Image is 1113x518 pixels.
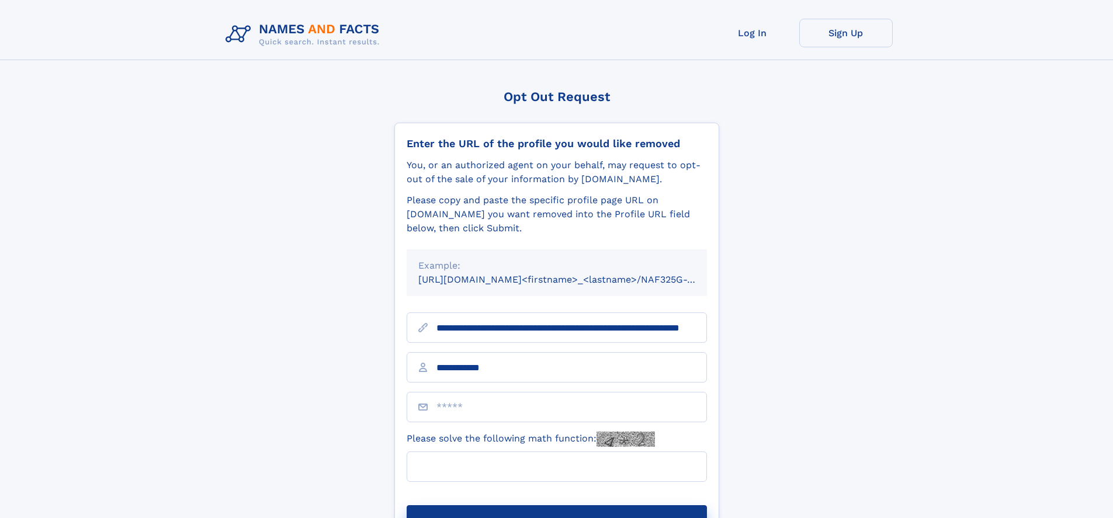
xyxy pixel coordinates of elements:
div: Example: [418,259,695,273]
small: [URL][DOMAIN_NAME]<firstname>_<lastname>/NAF325G-xxxxxxxx [418,274,729,285]
div: Opt Out Request [394,89,719,104]
label: Please solve the following math function: [407,432,655,447]
div: Enter the URL of the profile you would like removed [407,137,707,150]
div: Please copy and paste the specific profile page URL on [DOMAIN_NAME] you want removed into the Pr... [407,193,707,235]
div: You, or an authorized agent on your behalf, may request to opt-out of the sale of your informatio... [407,158,707,186]
a: Sign Up [799,19,893,47]
a: Log In [706,19,799,47]
img: Logo Names and Facts [221,19,389,50]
